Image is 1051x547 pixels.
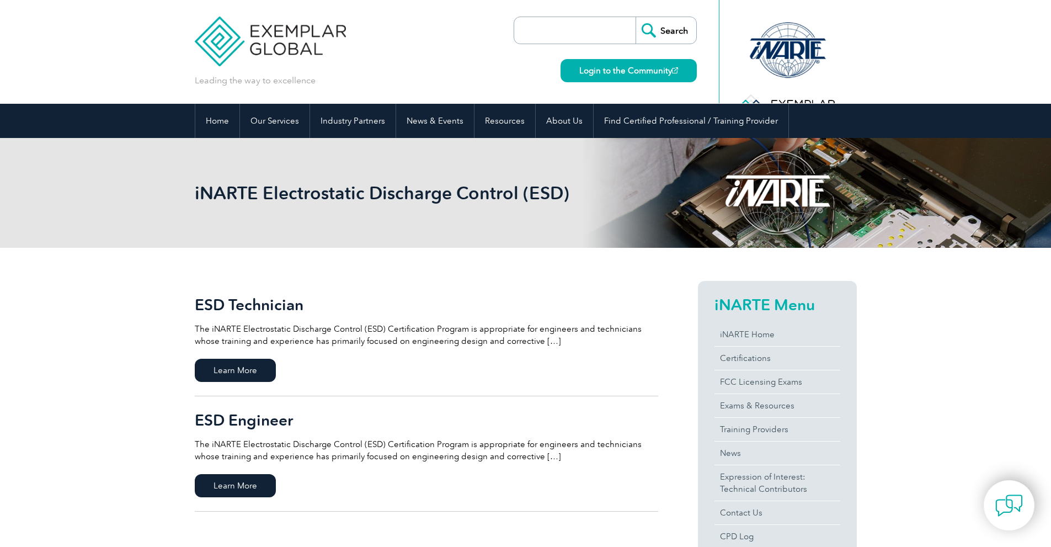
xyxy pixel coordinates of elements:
a: Industry Partners [310,104,396,138]
h2: iNARTE Menu [714,296,840,314]
a: ESD Technician The iNARTE Electrostatic Discharge Control (ESD) Certification Program is appropri... [195,281,658,396]
a: Certifications [714,347,840,370]
a: Login to the Community [561,59,697,82]
a: Our Services [240,104,310,138]
img: contact-chat.png [995,492,1023,519]
a: Training Providers [714,418,840,441]
p: Leading the way to excellence [195,75,316,87]
a: Expression of Interest:Technical Contributors [714,465,840,501]
a: FCC Licensing Exams [714,370,840,394]
img: open_square.png [672,67,678,73]
a: Resources [474,104,535,138]
a: Contact Us [714,501,840,524]
p: The iNARTE Electrostatic Discharge Control (ESD) Certification Program is appropriate for enginee... [195,323,658,347]
a: Find Certified Professional / Training Provider [594,104,788,138]
a: iNARTE Home [714,323,840,346]
a: ESD Engineer The iNARTE Electrostatic Discharge Control (ESD) Certification Program is appropriat... [195,396,658,512]
h2: ESD Technician [195,296,658,314]
a: Home [195,104,239,138]
span: Learn More [195,474,276,497]
span: Learn More [195,359,276,382]
h1: iNARTE Electrostatic Discharge Control (ESD) [195,182,618,204]
a: News [714,442,840,465]
input: Search [636,17,696,44]
a: About Us [536,104,593,138]
a: News & Events [396,104,474,138]
h2: ESD Engineer [195,411,658,429]
a: Exams & Resources [714,394,840,417]
p: The iNARTE Electrostatic Discharge Control (ESD) Certification Program is appropriate for enginee... [195,438,658,463]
